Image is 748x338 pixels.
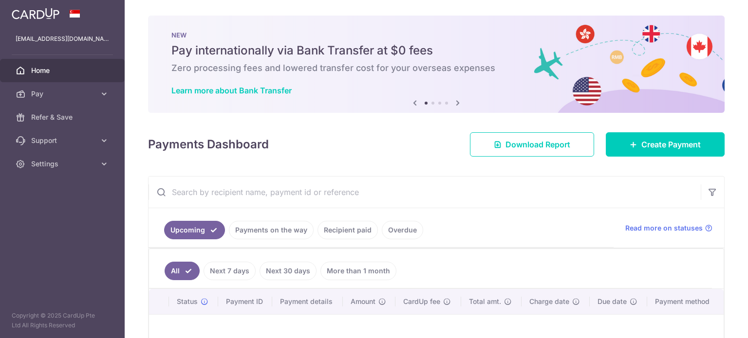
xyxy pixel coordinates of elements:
[641,139,701,150] span: Create Payment
[171,43,701,58] h5: Pay internationally via Bank Transfer at $0 fees
[647,289,724,314] th: Payment method
[320,262,396,280] a: More than 1 month
[606,132,725,157] a: Create Payment
[171,31,701,39] p: NEW
[272,289,343,314] th: Payment details
[31,112,95,122] span: Refer & Save
[31,159,95,169] span: Settings
[148,136,269,153] h4: Payments Dashboard
[598,297,627,306] span: Due date
[171,86,292,95] a: Learn more about Bank Transfer
[218,289,273,314] th: Payment ID
[403,297,440,306] span: CardUp fee
[470,132,594,157] a: Download Report
[260,262,317,280] a: Next 30 days
[204,262,256,280] a: Next 7 days
[16,34,109,44] p: [EMAIL_ADDRESS][DOMAIN_NAME]
[505,139,570,150] span: Download Report
[149,177,701,208] input: Search by recipient name, payment id or reference
[625,223,703,233] span: Read more on statuses
[171,62,701,74] h6: Zero processing fees and lowered transfer cost for your overseas expenses
[31,66,95,75] span: Home
[469,297,501,306] span: Total amt.
[31,136,95,145] span: Support
[351,297,375,306] span: Amount
[31,89,95,99] span: Pay
[318,221,378,239] a: Recipient paid
[148,16,725,113] img: Bank transfer banner
[177,297,198,306] span: Status
[529,297,569,306] span: Charge date
[382,221,423,239] a: Overdue
[229,221,314,239] a: Payments on the way
[625,223,712,233] a: Read more on statuses
[165,262,200,280] a: All
[164,221,225,239] a: Upcoming
[12,8,59,19] img: CardUp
